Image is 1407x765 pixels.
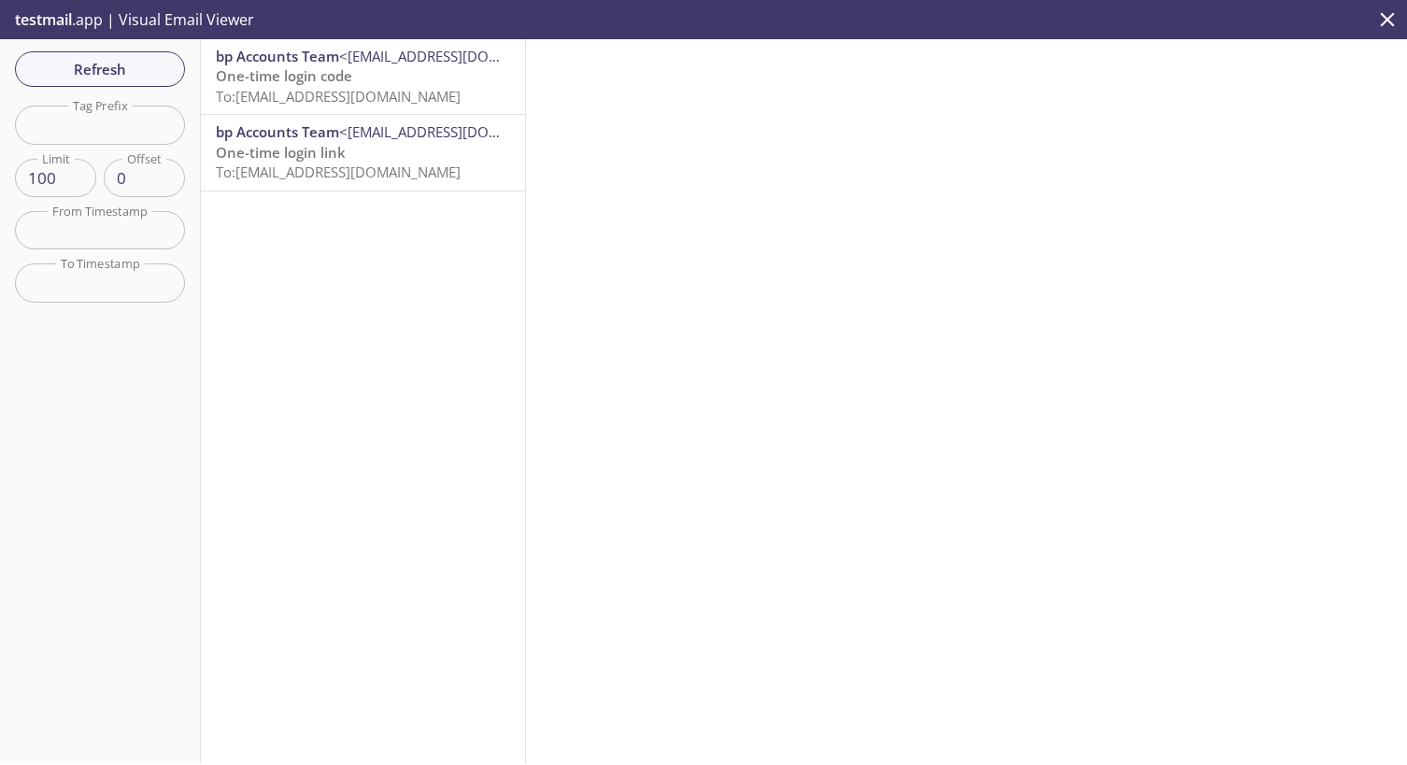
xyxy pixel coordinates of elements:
[201,39,525,191] nav: emails
[216,87,461,106] span: To: [EMAIL_ADDRESS][DOMAIN_NAME]
[216,143,346,162] span: One-time login link
[30,57,170,81] span: Refresh
[201,39,525,114] div: bp Accounts Team<[EMAIL_ADDRESS][DOMAIN_NAME]>One-time login codeTo:[EMAIL_ADDRESS][DOMAIN_NAME]
[216,47,339,65] span: bp Accounts Team
[201,115,525,190] div: bp Accounts Team<[EMAIL_ADDRESS][DOMAIN_NAME]>One-time login linkTo:[EMAIL_ADDRESS][DOMAIN_NAME]
[15,51,185,87] button: Refresh
[216,122,339,141] span: bp Accounts Team
[339,47,581,65] span: <[EMAIL_ADDRESS][DOMAIN_NAME]>
[216,163,461,181] span: To: [EMAIL_ADDRESS][DOMAIN_NAME]
[15,9,72,30] span: testmail
[216,66,352,85] span: One-time login code
[339,122,581,141] span: <[EMAIL_ADDRESS][DOMAIN_NAME]>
